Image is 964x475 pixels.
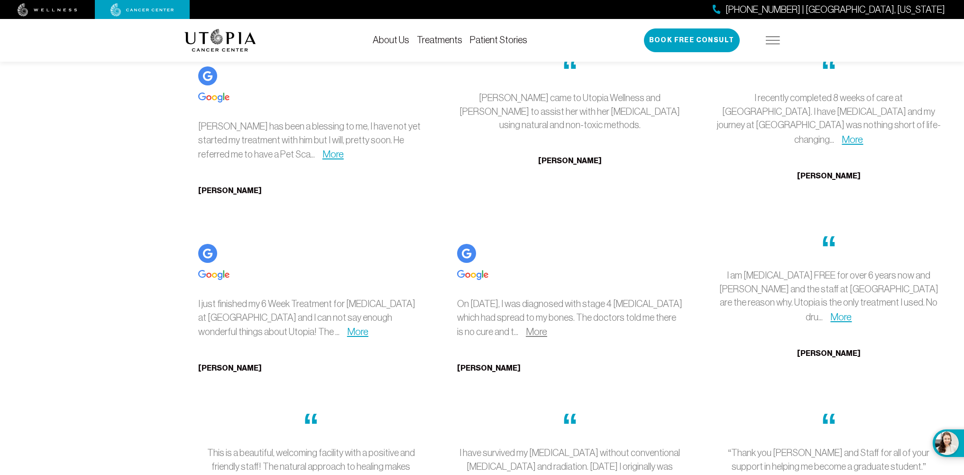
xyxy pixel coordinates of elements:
p: I just finished my 6 Week Treatment for [MEDICAL_DATA] at [GEOGRAPHIC_DATA] and I can not say eno... [198,297,424,339]
span: “ [561,406,578,446]
a: Treatments [417,35,462,45]
img: icon-hamburger [766,37,780,44]
p: [PERSON_NAME] came to Utopia Wellness and [PERSON_NAME] to assist her with her [MEDICAL_DATA] usi... [457,91,683,132]
p: “Thank you [PERSON_NAME] and Staff for all of your support in helping me become a graduate student.” [716,446,942,474]
img: cancer center [110,3,174,17]
img: logo [184,29,256,52]
p: On [DATE], I was diagnosed with stage 4 [MEDICAL_DATA] which had spread to my bones. The doctors ... [457,297,683,339]
p: [PERSON_NAME] has been a blessing to me, I have not yet started my treatment with him but I will,... [198,120,424,162]
span: “ [820,51,837,91]
span: “ [820,229,837,268]
b: [PERSON_NAME] [198,186,262,195]
img: wellness [18,3,77,17]
a: More [526,326,547,337]
img: Google [457,244,476,263]
b: [PERSON_NAME] [198,363,262,373]
a: More [842,134,863,145]
p: I am [MEDICAL_DATA] FREE for over 6 years now and [PERSON_NAME] and the staff at [GEOGRAPHIC_DATA... [716,269,942,325]
img: Google [198,244,217,263]
a: More [347,326,368,337]
a: About Us [373,35,409,45]
span: “ [303,406,319,446]
span: [PHONE_NUMBER] | [GEOGRAPHIC_DATA], [US_STATE] [725,3,945,17]
button: Book Free Consult [644,28,740,52]
img: Google [198,66,217,85]
span: “ [820,406,837,446]
a: More [322,149,344,159]
p: I recently completed 8 weeks of care at [GEOGRAPHIC_DATA]. I have [MEDICAL_DATA] and my journey a... [716,91,942,147]
img: Google [457,270,488,280]
a: Patient Stories [470,35,527,45]
b: [PERSON_NAME] [538,156,602,165]
a: [PHONE_NUMBER] | [GEOGRAPHIC_DATA], [US_STATE] [713,3,945,17]
img: Google [198,270,230,280]
b: [PERSON_NAME] [457,363,521,373]
b: [PERSON_NAME] [797,171,861,180]
span: “ [561,51,578,91]
img: Google [198,93,230,102]
b: [PERSON_NAME] [797,349,861,358]
a: More [830,311,852,322]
